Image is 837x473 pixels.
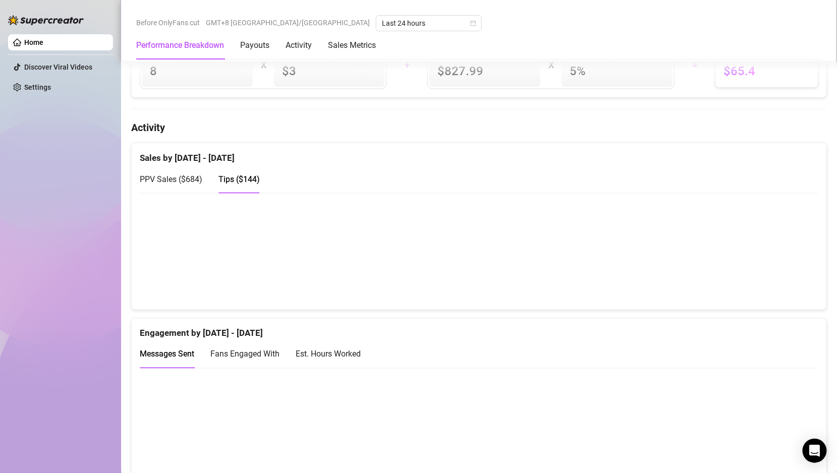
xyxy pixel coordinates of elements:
[382,16,476,31] span: Last 24 hours
[140,143,818,165] div: Sales by [DATE] - [DATE]
[24,83,51,91] a: Settings
[286,39,312,51] div: Activity
[548,57,553,73] div: X
[131,121,827,135] h4: Activity
[328,39,376,51] div: Sales Metrics
[570,63,664,79] span: 5 %
[24,63,92,71] a: Discover Viral Videos
[296,348,361,361] div: Est. Hours Worked
[724,63,810,79] span: $65.4
[261,57,266,73] div: X
[136,15,200,30] span: Before OnlyFans cut
[282,63,377,79] span: $3
[8,15,84,25] img: logo-BBDzfeDw.svg
[681,57,709,73] div: =
[470,20,476,26] span: calendar
[393,57,421,73] div: +
[240,39,269,51] div: Payouts
[150,63,245,79] span: 8
[437,63,532,79] span: $827.99
[136,39,224,51] div: Performance Breakdown
[803,439,827,463] div: Open Intercom Messenger
[218,174,260,184] span: Tips ( $144 )
[140,174,202,184] span: PPV Sales ( $684 )
[140,319,818,340] div: Engagement by [DATE] - [DATE]
[24,38,43,46] a: Home
[140,349,194,359] span: Messages Sent
[210,349,280,359] span: Fans Engaged With
[206,15,370,30] span: GMT+8 [GEOGRAPHIC_DATA]/[GEOGRAPHIC_DATA]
